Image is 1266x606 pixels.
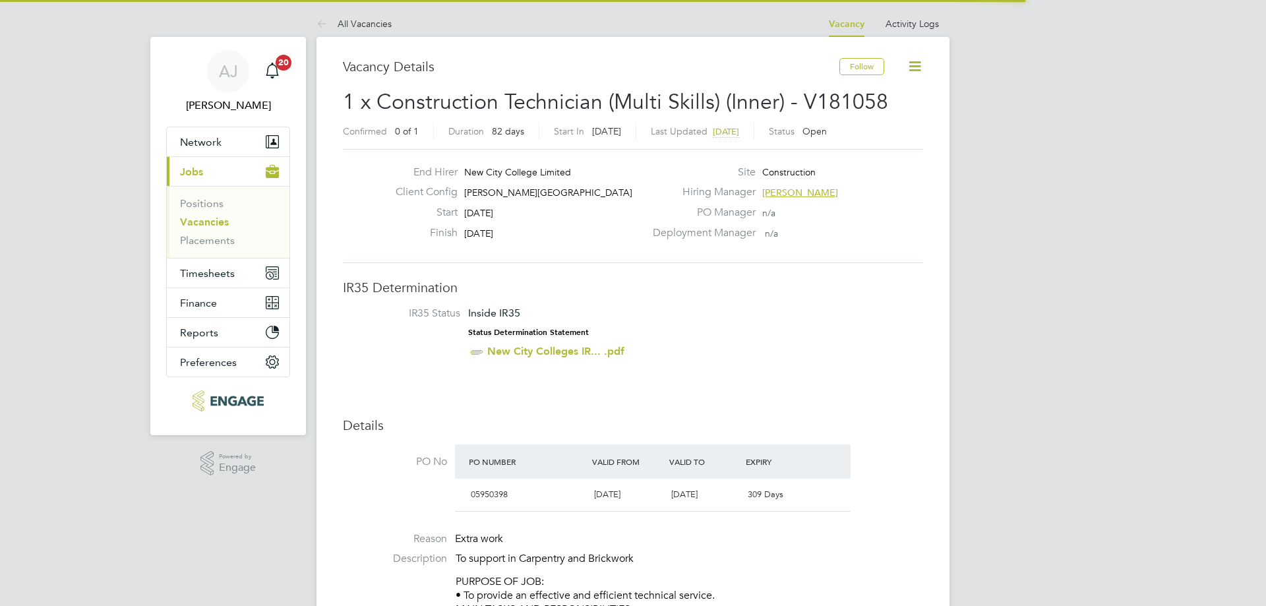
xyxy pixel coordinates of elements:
span: Finance [180,297,217,309]
span: [DATE] [594,489,620,500]
label: Deployment Manager [645,226,756,240]
label: Confirmed [343,125,387,137]
span: Timesheets [180,267,235,280]
button: Follow [839,58,884,75]
h3: IR35 Determination [343,279,923,296]
span: 0 of 1 [395,125,419,137]
strong: Status Determination Statement [468,328,589,337]
label: End Hirer [385,166,458,179]
span: [PERSON_NAME] [762,187,838,198]
label: Hiring Manager [645,185,756,199]
span: Construction [762,166,816,178]
label: PO Manager [645,206,756,220]
label: PO No [343,455,447,469]
label: Start In [554,125,584,137]
span: Adam Jorey [166,98,290,113]
button: Timesheets [167,258,289,288]
a: Vacancy [829,18,864,30]
span: Inside IR35 [468,307,520,319]
span: AJ [219,63,238,80]
a: Positions [180,197,224,210]
span: [DATE] [464,227,493,239]
button: Jobs [167,157,289,186]
a: Activity Logs [886,18,939,30]
p: To support in Carpentry and Brickwork [456,552,923,566]
button: Reports [167,318,289,347]
span: Open [802,125,827,137]
button: Finance [167,288,289,317]
span: Powered by [219,451,256,462]
nav: Main navigation [150,37,306,435]
span: Preferences [180,356,237,369]
div: Jobs [167,186,289,258]
span: 20 [276,55,291,71]
a: Placements [180,234,235,247]
span: n/a [762,207,775,219]
div: Valid From [589,450,666,473]
label: Description [343,552,447,566]
label: Site [645,166,756,179]
span: 82 days [492,125,524,137]
label: Reason [343,532,447,546]
label: Status [769,125,795,137]
button: Network [167,127,289,156]
h3: Details [343,417,923,434]
span: New City College Limited [464,166,571,178]
span: [PERSON_NAME][GEOGRAPHIC_DATA] [464,187,632,198]
label: Duration [448,125,484,137]
span: 309 Days [748,489,783,500]
span: [DATE] [592,125,621,137]
span: 1 x Construction Technician (Multi Skills) (Inner) - V181058 [343,89,888,115]
span: Reports [180,326,218,339]
span: [DATE] [464,207,493,219]
a: Go to home page [166,390,290,411]
span: [DATE] [713,126,739,137]
span: Extra work [455,532,503,545]
span: n/a [765,227,778,239]
button: Preferences [167,348,289,377]
span: 05950398 [471,489,508,500]
span: Network [180,136,222,148]
a: Vacancies [180,216,229,228]
a: All Vacancies [316,18,392,30]
div: Valid To [666,450,743,473]
label: Start [385,206,458,220]
div: Expiry [742,450,820,473]
img: xede-logo-retina.png [193,390,263,411]
a: New City Colleges IR... .pdf [487,345,624,357]
span: Engage [219,462,256,473]
h3: Vacancy Details [343,58,839,75]
label: Finish [385,226,458,240]
label: IR35 Status [356,307,460,320]
span: Jobs [180,166,203,178]
div: PO Number [466,450,589,473]
a: Powered byEngage [200,451,256,476]
a: 20 [259,50,286,92]
label: Last Updated [651,125,708,137]
span: [DATE] [671,489,698,500]
label: Client Config [385,185,458,199]
a: AJ[PERSON_NAME] [166,50,290,113]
